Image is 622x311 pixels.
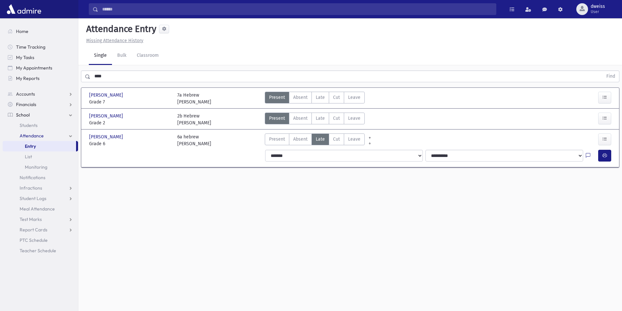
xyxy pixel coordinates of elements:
span: My Reports [16,75,40,81]
h5: Attendance Entry [84,23,156,35]
span: Grade 6 [89,140,171,147]
div: AttTypes [265,133,365,147]
div: 2b Hebrew [PERSON_NAME] [177,113,211,126]
span: Leave [348,115,360,122]
span: [PERSON_NAME] [89,92,124,99]
span: Financials [16,101,36,107]
a: Classroom [132,47,164,65]
span: Entry [25,143,36,149]
a: Accounts [3,89,78,99]
span: Teacher Schedule [20,248,56,254]
a: Student Logs [3,193,78,204]
a: Infractions [3,183,78,193]
a: Bulk [112,47,132,65]
a: Report Cards [3,225,78,235]
a: Time Tracking [3,42,78,52]
a: Attendance [3,131,78,141]
span: My Tasks [16,54,34,60]
span: Late [316,136,325,143]
a: Meal Attendance [3,204,78,214]
span: Absent [293,94,308,101]
a: PTC Schedule [3,235,78,245]
div: AttTypes [265,113,365,126]
span: Report Cards [20,227,47,233]
span: Cut [333,136,340,143]
a: Home [3,26,78,37]
div: 6a hebrew [PERSON_NAME] [177,133,211,147]
img: AdmirePro [5,3,43,16]
a: School [3,110,78,120]
a: My Reports [3,73,78,84]
span: List [25,154,32,160]
a: Students [3,120,78,131]
span: Grade 7 [89,99,171,105]
span: Accounts [16,91,35,97]
span: Leave [348,94,360,101]
span: Cut [333,115,340,122]
span: Students [20,122,38,128]
span: Attendance [20,133,44,139]
a: Teacher Schedule [3,245,78,256]
span: Present [269,94,285,101]
a: My Tasks [3,52,78,63]
span: Monitoring [25,164,47,170]
span: My Appointments [16,65,52,71]
a: Test Marks [3,214,78,225]
a: Entry [3,141,76,151]
span: Late [316,94,325,101]
span: School [16,112,30,118]
span: Test Marks [20,216,42,222]
span: Present [269,115,285,122]
a: My Appointments [3,63,78,73]
span: Infractions [20,185,42,191]
span: Time Tracking [16,44,45,50]
span: [PERSON_NAME] [89,133,124,140]
span: Leave [348,136,360,143]
span: Home [16,28,28,34]
a: Notifications [3,172,78,183]
span: dweiss [591,4,605,9]
span: [PERSON_NAME] [89,113,124,119]
span: User [591,9,605,14]
input: Search [98,3,496,15]
span: PTC Schedule [20,237,48,243]
span: Notifications [20,175,45,180]
a: Single [89,47,112,65]
span: Meal Attendance [20,206,55,212]
a: Missing Attendance History [84,38,143,43]
span: Late [316,115,325,122]
span: Student Logs [20,195,46,201]
div: 7a Hebrew [PERSON_NAME] [177,92,211,105]
span: Absent [293,115,308,122]
button: Find [602,71,619,82]
u: Missing Attendance History [86,38,143,43]
span: Cut [333,94,340,101]
a: List [3,151,78,162]
span: Grade 2 [89,119,171,126]
div: AttTypes [265,92,365,105]
span: Present [269,136,285,143]
span: Absent [293,136,308,143]
a: Financials [3,99,78,110]
a: Monitoring [3,162,78,172]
